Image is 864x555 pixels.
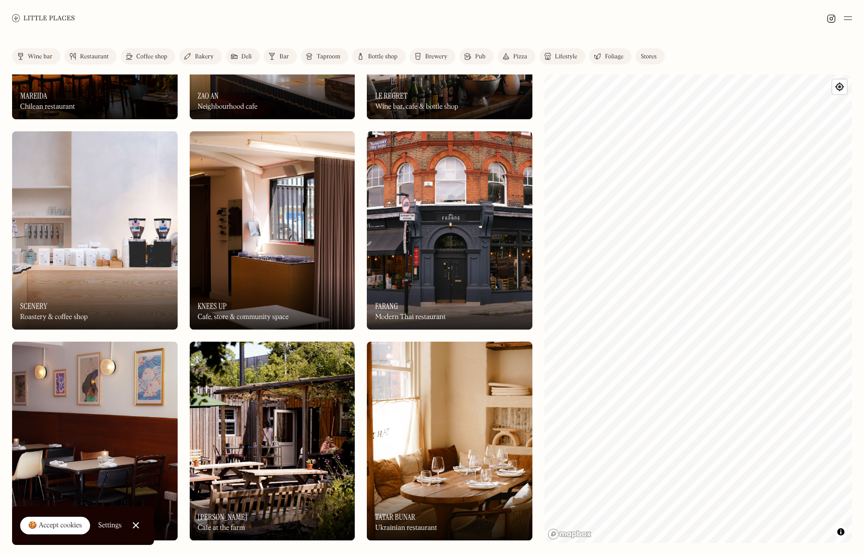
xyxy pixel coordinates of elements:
[80,54,109,60] div: Restaurant
[317,54,340,60] div: Taproom
[198,91,219,101] h3: Zao An
[264,48,297,64] a: Bar
[20,91,47,101] h3: Mareida
[375,313,445,322] div: Modern Thai restaurant
[12,131,178,330] a: SceneryScenerySceneryRoastery & coffee shop
[539,48,585,64] a: Lifestyle
[459,48,494,64] a: Pub
[375,301,398,311] h3: Farang
[555,54,577,60] div: Lifestyle
[12,342,178,540] a: 15grams15grams15gramsCoffee shop, roastery & restaurant
[835,526,847,538] button: Toggle attribution
[544,74,852,543] canvas: Map
[198,313,289,322] div: Cafe, store & community space
[121,48,175,64] a: Coffee shop
[190,131,355,330] a: Knees UpKnees UpKnees UpCafe, store & community space
[20,301,47,311] h3: Scenery
[367,131,532,330] a: FarangFarangFarangModern Thai restaurant
[64,48,117,64] a: Restaurant
[279,54,289,60] div: Bar
[12,48,60,64] a: Wine bar
[352,48,406,64] a: Bottle shop
[190,342,355,540] a: Stepney'sStepney's[PERSON_NAME]Cafe at the farm
[498,48,535,64] a: Pizza
[226,48,260,64] a: Deli
[20,313,88,322] div: Roastery & coffee shop
[12,342,178,540] img: 15grams
[12,131,178,330] img: Scenery
[410,48,455,64] a: Brewery
[198,301,227,311] h3: Knees Up
[301,48,348,64] a: Taproom
[98,522,122,529] div: Settings
[136,54,167,60] div: Coffee shop
[475,54,486,60] div: Pub
[367,342,532,540] img: Tatar Bunar
[547,528,592,540] a: Mapbox homepage
[198,512,248,522] h3: [PERSON_NAME]
[135,525,136,526] div: Close Cookie Popup
[198,524,245,532] div: Cafe at the farm
[198,103,258,111] div: Neighbourhood cafe
[375,103,458,111] div: Wine bar, cafe & bottle shop
[375,512,415,522] h3: Tatar Bunar
[368,54,398,60] div: Bottle shop
[375,91,407,101] h3: Le Regret
[20,103,75,111] div: Chilean restaurant
[126,515,146,535] a: Close Cookie Popup
[28,54,52,60] div: Wine bar
[242,54,252,60] div: Deli
[190,131,355,330] img: Knees Up
[838,526,844,537] span: Toggle attribution
[636,48,665,64] a: Stores
[190,342,355,540] img: Stepney's
[641,54,657,60] div: Stores
[605,54,623,60] div: Foliage
[20,517,90,535] a: 🍪 Accept cookies
[98,514,122,537] a: Settings
[375,524,437,532] div: Ukrainian restaurant
[195,54,213,60] div: Bakery
[367,131,532,330] img: Farang
[513,54,527,60] div: Pizza
[832,80,847,94] button: Find my location
[367,342,532,540] a: Tatar BunarTatar BunarTatar BunarUkrainian restaurant
[179,48,221,64] a: Bakery
[589,48,632,64] a: Foliage
[425,54,447,60] div: Brewery
[28,521,82,531] div: 🍪 Accept cookies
